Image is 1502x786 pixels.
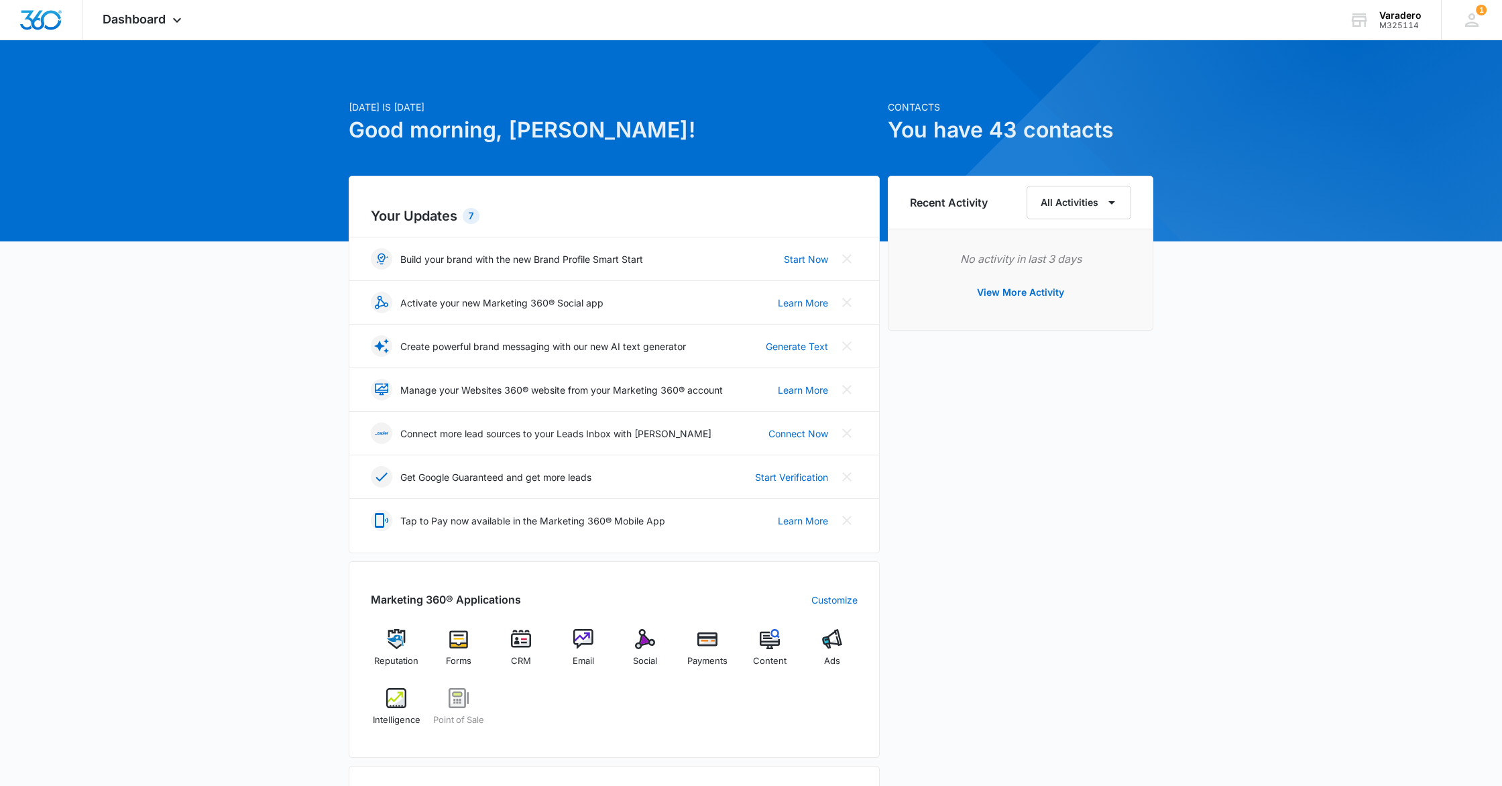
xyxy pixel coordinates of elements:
p: Contacts [888,100,1153,114]
span: Social [633,655,657,668]
a: Learn More [778,296,828,310]
a: Content [744,629,796,677]
div: 7 [463,208,479,224]
h2: Marketing 360® Applications [371,592,521,608]
p: [DATE] is [DATE] [349,100,880,114]
a: Forms [433,629,485,677]
span: Content [753,655,787,668]
button: View More Activity [964,276,1078,308]
a: Reputation [371,629,422,677]
h2: Your Updates [371,206,858,226]
span: Dashboard [103,12,166,26]
h1: You have 43 contacts [888,114,1153,146]
p: Create powerful brand messaging with our new AI text generator [400,339,686,353]
a: Email [557,629,609,677]
a: Start Verification [755,470,828,484]
a: Learn More [778,514,828,528]
p: Build your brand with the new Brand Profile Smart Start [400,252,643,266]
div: account name [1379,10,1422,21]
p: Tap to Pay now available in the Marketing 360® Mobile App [400,514,665,528]
a: Customize [811,593,858,607]
span: CRM [511,655,531,668]
p: Get Google Guaranteed and get more leads [400,470,591,484]
p: No activity in last 3 days [910,251,1131,267]
a: Start Now [784,252,828,266]
p: Activate your new Marketing 360® Social app [400,296,603,310]
a: Social [620,629,671,677]
a: Point of Sale [433,688,485,736]
a: Intelligence [371,688,422,736]
div: notifications count [1476,5,1487,15]
a: Connect Now [768,427,828,441]
span: Ads [824,655,840,668]
span: Point of Sale [433,714,484,727]
button: Close [836,335,858,357]
h6: Recent Activity [910,194,988,211]
button: Close [836,423,858,444]
button: Close [836,248,858,270]
div: account id [1379,21,1422,30]
span: 1 [1476,5,1487,15]
a: Generate Text [766,339,828,353]
a: Payments [682,629,734,677]
button: Close [836,510,858,531]
span: Reputation [374,655,418,668]
button: All Activities [1027,186,1131,219]
a: CRM [496,629,547,677]
button: Close [836,466,858,488]
span: Intelligence [373,714,420,727]
a: Learn More [778,383,828,397]
p: Connect more lead sources to your Leads Inbox with [PERSON_NAME] [400,427,711,441]
span: Forms [446,655,471,668]
button: Close [836,292,858,313]
p: Manage your Websites 360® website from your Marketing 360® account [400,383,723,397]
a: Ads [806,629,858,677]
span: Payments [687,655,728,668]
span: Email [573,655,594,668]
button: Close [836,379,858,400]
h1: Good morning, [PERSON_NAME]! [349,114,880,146]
